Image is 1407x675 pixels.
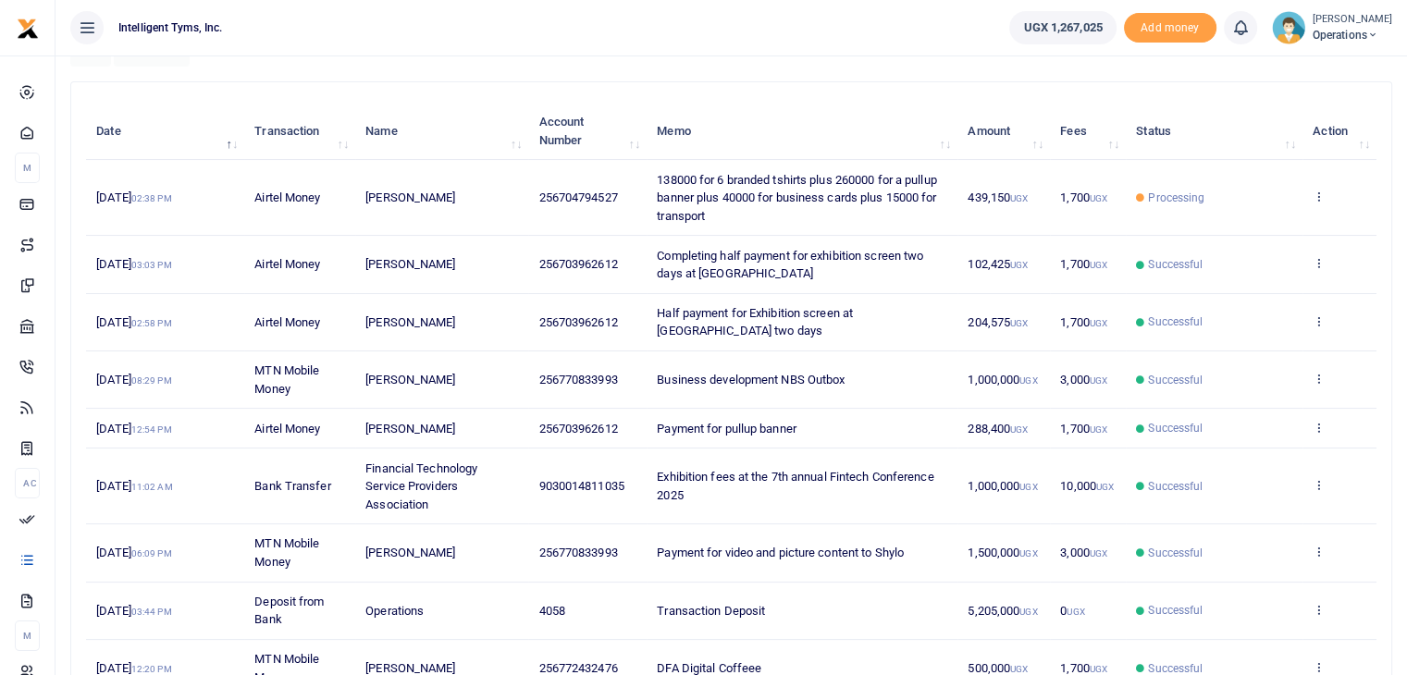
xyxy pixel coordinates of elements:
[131,318,172,328] small: 02:58 PM
[1124,19,1216,33] a: Add money
[968,479,1037,493] span: 1,000,000
[968,190,1028,204] span: 439,150
[1090,424,1107,435] small: UGX
[1010,193,1028,203] small: UGX
[1090,193,1107,203] small: UGX
[968,257,1028,271] span: 102,425
[365,661,455,675] span: [PERSON_NAME]
[657,306,853,338] span: Half payment for Exhibition screen at [GEOGRAPHIC_DATA] two days
[1148,313,1203,330] span: Successful
[131,424,172,435] small: 12:54 PM
[1090,318,1107,328] small: UGX
[1302,103,1376,160] th: Action: activate to sort column ascending
[131,375,172,386] small: 08:29 PM
[15,468,40,498] li: Ac
[538,373,617,387] span: 256770833993
[1148,420,1203,436] span: Successful
[1010,318,1028,328] small: UGX
[244,103,355,160] th: Transaction: activate to sort column ascending
[957,103,1050,160] th: Amount: activate to sort column ascending
[131,607,172,617] small: 03:44 PM
[538,422,617,436] span: 256703962612
[538,661,617,675] span: 256772432476
[254,315,320,329] span: Airtel Money
[365,257,455,271] span: [PERSON_NAME]
[1019,607,1037,617] small: UGX
[1148,256,1203,273] span: Successful
[131,193,172,203] small: 02:38 PM
[1002,11,1123,44] li: Wallet ballance
[528,103,647,160] th: Account Number: activate to sort column ascending
[131,482,173,492] small: 11:02 AM
[96,257,171,271] span: [DATE]
[657,422,796,436] span: Payment for pullup banner
[647,103,957,160] th: Memo: activate to sort column ascending
[1124,13,1216,43] li: Toup your wallet
[657,470,933,502] span: Exhibition fees at the 7th annual Fintech Conference 2025
[96,422,171,436] span: [DATE]
[254,595,324,627] span: Deposit from Bank
[1050,103,1126,160] th: Fees: activate to sort column ascending
[1272,11,1305,44] img: profile-user
[1090,375,1107,386] small: UGX
[365,373,455,387] span: [PERSON_NAME]
[96,661,171,675] span: [DATE]
[96,479,172,493] span: [DATE]
[1313,12,1392,28] small: [PERSON_NAME]
[968,315,1028,329] span: 204,575
[1060,373,1107,387] span: 3,000
[1148,545,1203,561] span: Successful
[1060,661,1107,675] span: 1,700
[254,190,320,204] span: Airtel Money
[657,249,923,281] span: Completing half payment for exhibition screen two days at [GEOGRAPHIC_DATA]
[538,190,617,204] span: 256704794527
[657,604,765,618] span: Transaction Deposit
[538,479,623,493] span: 9030014811035
[254,536,319,569] span: MTN Mobile Money
[1060,479,1114,493] span: 10,000
[1148,602,1203,619] span: Successful
[968,661,1028,675] span: 500,000
[17,18,39,40] img: logo-small
[1010,424,1028,435] small: UGX
[365,422,455,436] span: [PERSON_NAME]
[1010,664,1028,674] small: UGX
[1067,607,1084,617] small: UGX
[365,190,455,204] span: [PERSON_NAME]
[1019,482,1037,492] small: UGX
[96,315,171,329] span: [DATE]
[365,315,455,329] span: [PERSON_NAME]
[96,373,171,387] span: [DATE]
[131,260,172,270] small: 03:03 PM
[1019,548,1037,558] small: UGX
[111,19,229,36] span: Intelligent Tyms, Inc.
[1060,422,1107,436] span: 1,700
[968,604,1037,618] span: 5,205,000
[254,479,330,493] span: Bank Transfer
[254,422,320,436] span: Airtel Money
[254,363,319,396] span: MTN Mobile Money
[17,20,39,34] a: logo-small logo-large logo-large
[1090,260,1107,270] small: UGX
[1019,375,1037,386] small: UGX
[1313,27,1392,43] span: Operations
[1060,546,1107,559] span: 3,000
[1090,664,1107,674] small: UGX
[538,257,617,271] span: 256703962612
[657,546,904,559] span: Payment for video and picture content to Shylo
[96,190,171,204] span: [DATE]
[86,103,244,160] th: Date: activate to sort column descending
[1126,103,1302,160] th: Status: activate to sort column ascending
[96,604,171,618] span: [DATE]
[365,461,477,511] span: Financial Technology Service Providers Association
[15,153,40,183] li: M
[968,546,1037,559] span: 1,500,000
[1023,18,1102,37] span: UGX 1,267,025
[1060,190,1107,204] span: 1,700
[1060,604,1084,618] span: 0
[365,546,455,559] span: [PERSON_NAME]
[1272,11,1392,44] a: profile-user [PERSON_NAME] Operations
[1148,478,1203,495] span: Successful
[1060,257,1107,271] span: 1,700
[1124,13,1216,43] span: Add money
